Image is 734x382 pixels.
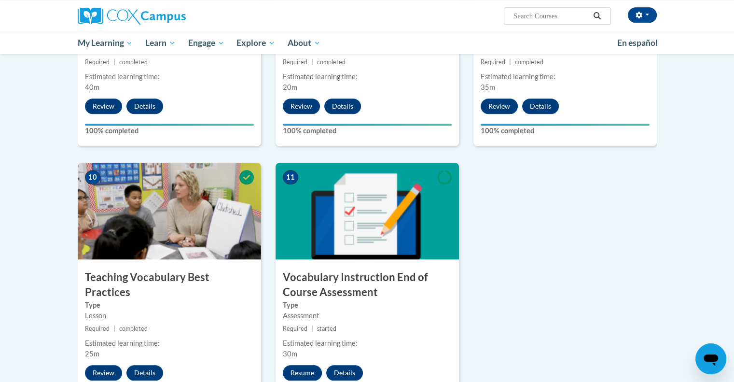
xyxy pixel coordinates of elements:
span: completed [119,325,148,332]
span: Explore [236,37,275,49]
span: My Learning [77,37,133,49]
h3: Teaching Vocabulary Best Practices [78,270,261,300]
div: Lesson [85,311,254,321]
span: Required [481,58,505,66]
span: 20m [283,83,297,91]
a: My Learning [71,32,139,54]
img: Cox Campus [78,7,186,25]
span: Required [283,325,307,332]
button: Resume [283,365,322,381]
button: Review [481,99,518,114]
span: | [113,325,115,332]
span: 25m [85,350,99,358]
img: Course Image [78,163,261,259]
label: Type [283,300,452,311]
img: Course Image [276,163,459,259]
button: Review [85,365,122,381]
div: Estimated learning time: [283,338,452,349]
span: 35m [481,83,495,91]
div: Your progress [283,124,452,126]
label: 100% completed [283,126,452,136]
div: Estimated learning time: [85,338,254,349]
button: Details [126,365,163,381]
span: 11 [283,170,298,184]
span: | [113,58,115,66]
span: About [288,37,320,49]
span: completed [317,58,346,66]
button: Account Settings [628,7,657,23]
span: Required [85,58,110,66]
span: completed [515,58,543,66]
span: | [311,325,313,332]
span: | [509,58,511,66]
button: Details [522,99,559,114]
span: Learn [145,37,176,49]
span: Engage [188,37,224,49]
span: completed [119,58,148,66]
h3: Vocabulary Instruction End of Course Assessment [276,270,459,300]
div: Estimated learning time: [85,71,254,82]
span: started [317,325,336,332]
button: Details [324,99,361,114]
span: En español [617,38,658,48]
button: Search [590,10,604,22]
iframe: Button to launch messaging window [695,343,726,374]
span: Required [283,58,307,66]
a: Explore [230,32,281,54]
span: Required [85,325,110,332]
a: Learn [139,32,182,54]
label: Type [85,300,254,311]
button: Review [85,99,122,114]
button: Details [326,365,363,381]
label: 100% completed [85,126,254,136]
div: Assessment [283,311,452,321]
span: 10 [85,170,100,184]
input: Search Courses [512,10,590,22]
a: Cox Campus [78,7,261,25]
div: Main menu [63,32,671,54]
span: 30m [283,350,297,358]
div: Your progress [85,124,254,126]
button: Review [283,99,320,114]
a: Engage [182,32,231,54]
button: Details [126,99,163,114]
span: | [311,58,313,66]
div: Estimated learning time: [481,71,650,82]
label: 100% completed [481,126,650,136]
div: Your progress [481,124,650,126]
a: About [281,32,327,54]
span: 40m [85,83,99,91]
div: Estimated learning time: [283,71,452,82]
a: En español [611,33,664,53]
